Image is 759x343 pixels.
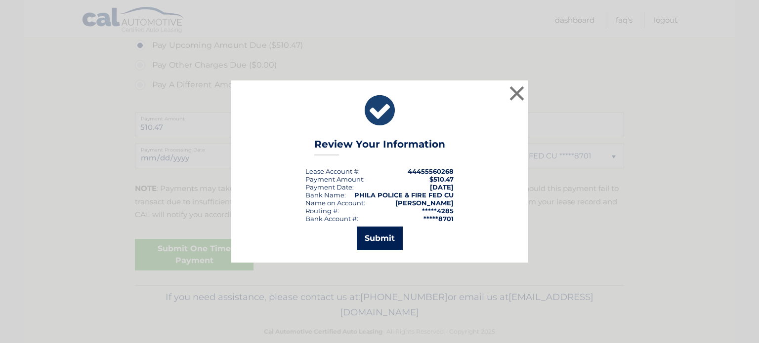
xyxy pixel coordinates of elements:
span: [DATE] [430,183,454,191]
strong: 44455560268 [408,167,454,175]
button: Submit [357,227,403,250]
span: $510.47 [429,175,454,183]
div: Bank Name: [305,191,346,199]
div: : [305,183,354,191]
div: Name on Account: [305,199,365,207]
div: Routing #: [305,207,339,215]
button: × [507,83,527,103]
span: Payment Date [305,183,352,191]
div: Lease Account #: [305,167,360,175]
h3: Review Your Information [314,138,445,155]
strong: PHILA POLICE & FIRE FED CU [354,191,454,199]
div: Bank Account #: [305,215,358,223]
strong: [PERSON_NAME] [395,199,454,207]
div: Payment Amount: [305,175,365,183]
